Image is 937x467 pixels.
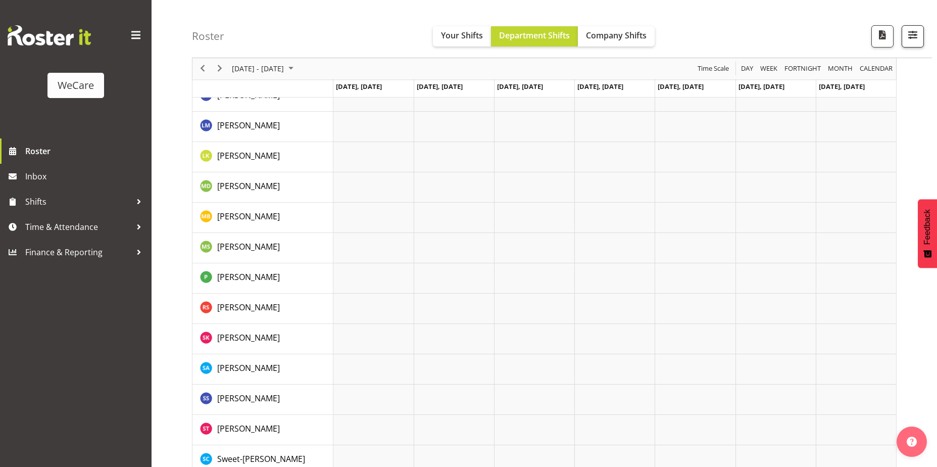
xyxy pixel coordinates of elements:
a: [PERSON_NAME] [217,301,280,313]
span: [PERSON_NAME] [217,241,280,252]
button: Timeline Day [739,63,755,75]
td: Lainie Montgomery resource [192,112,333,142]
a: [PERSON_NAME] [217,180,280,192]
span: Shifts [25,194,131,209]
td: Matthew Brewer resource [192,203,333,233]
button: Month [858,63,895,75]
span: Finance & Reporting [25,245,131,260]
button: Feedback - Show survey [918,199,937,268]
span: Week [759,63,778,75]
span: Time & Attendance [25,219,131,235]
div: WeCare [58,78,94,93]
td: Simone Turner resource [192,415,333,445]
span: Inbox [25,169,146,184]
td: Saahit Kour resource [192,324,333,354]
span: [PERSON_NAME] [217,362,280,373]
a: [PERSON_NAME] [217,241,280,253]
button: Next [213,63,227,75]
a: Sweet-[PERSON_NAME] [217,453,305,465]
span: [DATE], [DATE] [658,82,704,91]
button: Previous [196,63,210,75]
td: Rhianne Sharples resource [192,294,333,324]
a: [PERSON_NAME] [217,119,280,131]
span: Roster [25,144,146,159]
a: [PERSON_NAME] [217,332,280,344]
span: [DATE], [DATE] [819,82,865,91]
img: Rosterit website logo [8,25,91,45]
button: Fortnight [783,63,823,75]
span: [DATE], [DATE] [497,82,543,91]
span: [DATE], [DATE] [738,82,784,91]
span: [DATE], [DATE] [336,82,382,91]
span: [PERSON_NAME] [217,423,280,434]
span: [PERSON_NAME] [217,89,280,101]
div: next period [211,58,228,79]
span: [DATE], [DATE] [577,82,623,91]
span: [DATE] - [DATE] [231,63,285,75]
span: Day [740,63,754,75]
span: [PERSON_NAME] [217,393,280,404]
img: help-xxl-2.png [907,437,917,447]
a: [PERSON_NAME] [217,150,280,162]
button: Download a PDF of the roster according to the set date range. [871,25,894,48]
span: calendar [859,63,894,75]
span: [PERSON_NAME] [217,120,280,131]
a: [PERSON_NAME] [217,423,280,435]
div: previous period [194,58,211,79]
button: Time Scale [696,63,731,75]
span: Feedback [923,209,932,245]
td: Pooja Prabhu resource [192,263,333,294]
span: Fortnight [783,63,822,75]
span: [PERSON_NAME] [217,271,280,283]
button: Timeline Week [759,63,779,75]
td: Marie-Claire Dickson-Bakker resource [192,172,333,203]
span: [PERSON_NAME] [217,180,280,192]
div: October 06 - 12, 2025 [228,58,300,79]
td: Sarah Abbott resource [192,354,333,385]
a: [PERSON_NAME] [217,271,280,283]
span: Department Shifts [499,30,570,41]
td: Mehreen Sardar resource [192,233,333,263]
td: Savanna Samson resource [192,385,333,415]
button: Filter Shifts [902,25,924,48]
a: [PERSON_NAME] [217,210,280,222]
span: Sweet-[PERSON_NAME] [217,453,305,464]
span: [PERSON_NAME] [217,150,280,161]
span: [PERSON_NAME] [217,211,280,222]
button: Department Shifts [491,26,578,46]
span: [PERSON_NAME] [217,332,280,343]
a: [PERSON_NAME] [217,362,280,374]
button: Timeline Month [826,63,855,75]
span: [PERSON_NAME] [217,302,280,313]
button: Company Shifts [578,26,655,46]
a: [PERSON_NAME] [217,392,280,404]
span: Month [827,63,854,75]
span: Your Shifts [441,30,483,41]
span: [DATE], [DATE] [417,82,463,91]
span: Time Scale [697,63,730,75]
button: Your Shifts [433,26,491,46]
span: Company Shifts [586,30,647,41]
td: Liandy Kritzinger resource [192,142,333,172]
h4: Roster [192,30,224,42]
button: October 2025 [230,63,298,75]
